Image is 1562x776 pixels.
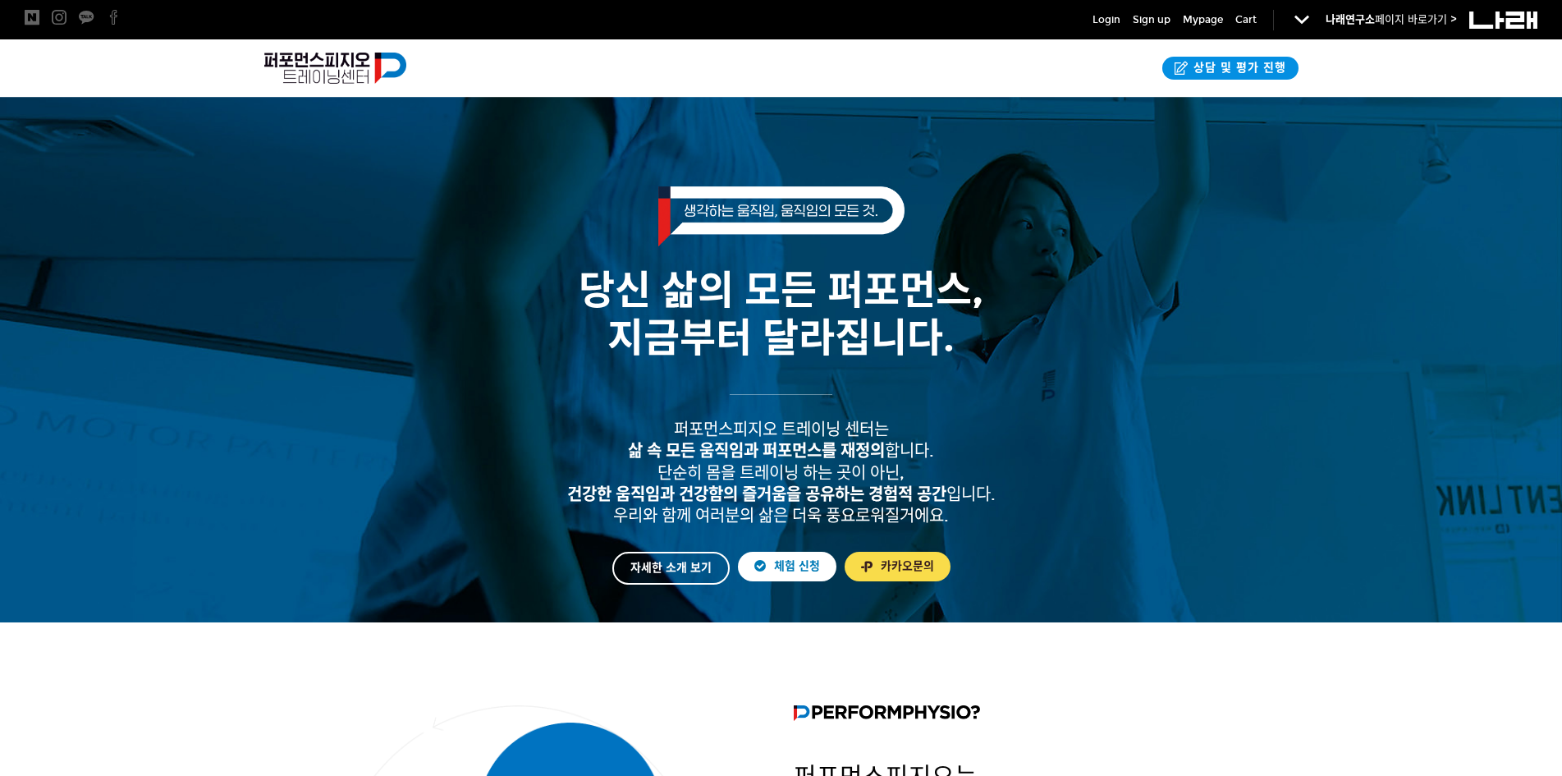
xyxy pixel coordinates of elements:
a: Login [1092,11,1120,28]
span: 우리와 함께 여러분의 삶은 더욱 풍요로워질거에요. [613,506,949,526]
span: 상담 및 평가 진행 [1189,60,1286,76]
img: 퍼포먼스피지오란? [794,705,980,721]
span: 당신 삶의 모든 퍼포먼스, 지금부터 달라집니다. [579,266,983,362]
span: 단순히 몸을 트레이닝 하는 곳이 아닌, [657,463,905,483]
a: 상담 및 평가 진행 [1162,57,1299,80]
span: 퍼포먼스피지오 트레이닝 센터는 [674,420,889,439]
img: 생각하는 움직임, 움직임의 모든 것. [658,186,905,246]
a: Sign up [1133,11,1170,28]
a: 카카오문의 [845,552,950,581]
a: 자세한 소개 보기 [612,552,730,585]
a: 체험 신청 [738,552,836,581]
strong: 건강한 움직임과 건강함의 즐거움을 공유하는 경험적 공간 [567,484,946,504]
a: Mypage [1183,11,1223,28]
a: Cart [1235,11,1257,28]
strong: 삶 속 모든 움직임과 퍼포먼스를 재정의 [628,441,885,461]
a: 나래연구소페이지 바로가기 > [1326,13,1457,26]
span: 합니다. [628,441,934,461]
strong: 나래연구소 [1326,13,1375,26]
span: 입니다. [567,484,996,504]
